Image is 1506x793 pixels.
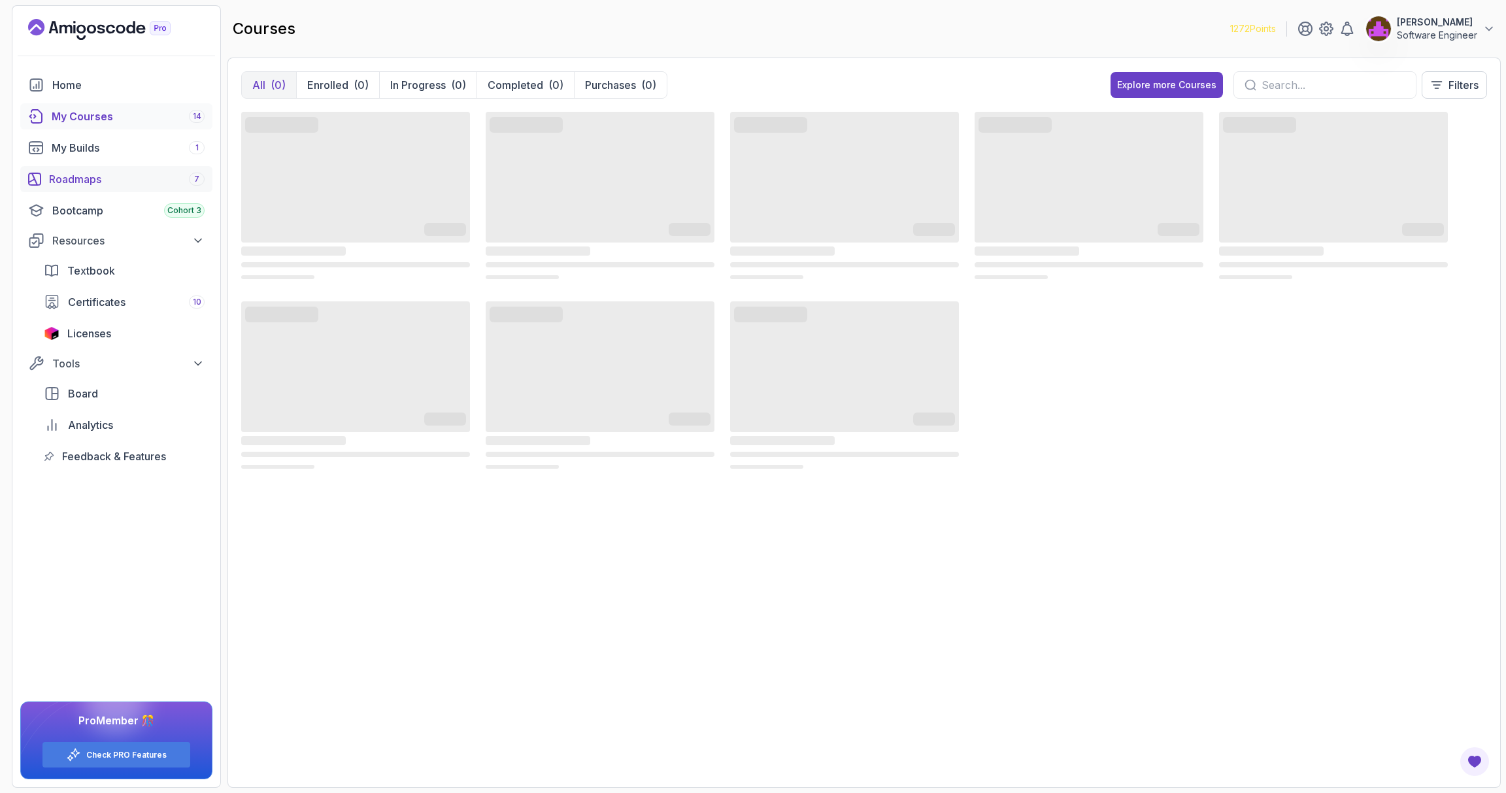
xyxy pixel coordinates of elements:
div: Roadmaps [49,171,205,187]
span: ‌ [730,262,959,267]
button: In Progress(0) [379,72,477,98]
a: home [20,72,212,98]
span: ‌ [669,226,711,236]
div: card loading ui [730,299,959,473]
button: Explore more Courses [1111,72,1223,98]
span: ‌ [734,309,807,320]
span: ‌ [730,112,959,243]
div: Resources [52,233,205,248]
span: ‌ [979,120,1052,130]
span: ‌ [975,275,1048,279]
span: ‌ [975,112,1203,243]
div: card loading ui [1219,109,1448,283]
p: [PERSON_NAME] [1397,16,1477,29]
div: My Courses [52,109,205,124]
span: ‌ [245,309,318,320]
div: Bootcamp [52,203,205,218]
p: 1272 Points [1230,22,1276,35]
span: Cohort 3 [167,205,201,216]
span: ‌ [730,301,959,432]
span: ‌ [241,262,470,267]
span: ‌ [241,301,470,432]
p: Enrolled [307,77,348,93]
div: Home [52,77,205,93]
span: Board [68,386,98,401]
button: Check PRO Features [42,741,191,768]
a: courses [20,103,212,129]
div: card loading ui [486,299,714,473]
span: ‌ [1223,120,1296,130]
span: ‌ [1158,226,1199,236]
img: user profile image [1366,16,1391,41]
div: card loading ui [241,109,470,283]
div: My Builds [52,140,205,156]
span: ‌ [486,465,559,469]
a: roadmaps [20,166,212,192]
span: Feedback & Features [62,448,166,464]
a: board [36,380,212,407]
span: ‌ [913,226,955,236]
span: ‌ [913,415,955,426]
div: (0) [354,77,369,93]
span: 7 [194,174,199,184]
span: ‌ [490,120,563,130]
span: ‌ [241,246,346,256]
div: (0) [641,77,656,93]
a: bootcamp [20,197,212,224]
input: Search... [1262,77,1405,93]
span: ‌ [975,246,1079,256]
a: licenses [36,320,212,346]
div: Explore more Courses [1117,78,1216,92]
div: card loading ui [486,109,714,283]
h2: courses [233,18,295,39]
a: Landing page [28,19,201,40]
span: ‌ [1219,246,1324,256]
button: Filters [1422,71,1487,99]
a: builds [20,135,212,161]
span: Certificates [68,294,125,310]
div: card loading ui [975,109,1203,283]
span: ‌ [490,309,563,320]
p: In Progress [390,77,446,93]
p: Filters [1448,77,1479,93]
span: ‌ [424,415,466,426]
span: ‌ [730,436,835,445]
p: Software Engineer [1397,29,1477,42]
span: 10 [193,297,201,307]
span: ‌ [486,112,714,243]
span: ‌ [241,112,470,243]
span: ‌ [1219,112,1448,243]
span: ‌ [241,465,314,469]
img: jetbrains icon [44,327,59,340]
span: ‌ [1402,226,1444,236]
span: ‌ [730,452,959,457]
button: Tools [20,352,212,375]
button: Enrolled(0) [296,72,379,98]
span: Textbook [67,263,115,278]
button: Resources [20,229,212,252]
button: user profile image[PERSON_NAME]Software Engineer [1365,16,1496,42]
a: analytics [36,412,212,438]
a: certificates [36,289,212,315]
span: ‌ [1219,262,1448,267]
div: (0) [548,77,563,93]
span: 14 [193,111,201,122]
a: feedback [36,443,212,469]
span: ‌ [669,415,711,426]
span: 1 [195,143,199,153]
button: Open Feedback Button [1459,746,1490,777]
div: Tools [52,356,205,371]
span: ‌ [486,436,590,445]
span: ‌ [245,120,318,130]
a: Check PRO Features [86,750,167,760]
p: All [252,77,265,93]
button: Completed(0) [477,72,574,98]
span: ‌ [424,226,466,236]
span: ‌ [730,246,835,256]
p: Purchases [585,77,636,93]
span: ‌ [241,275,314,279]
span: ‌ [730,465,803,469]
a: textbook [36,258,212,284]
span: ‌ [486,262,714,267]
